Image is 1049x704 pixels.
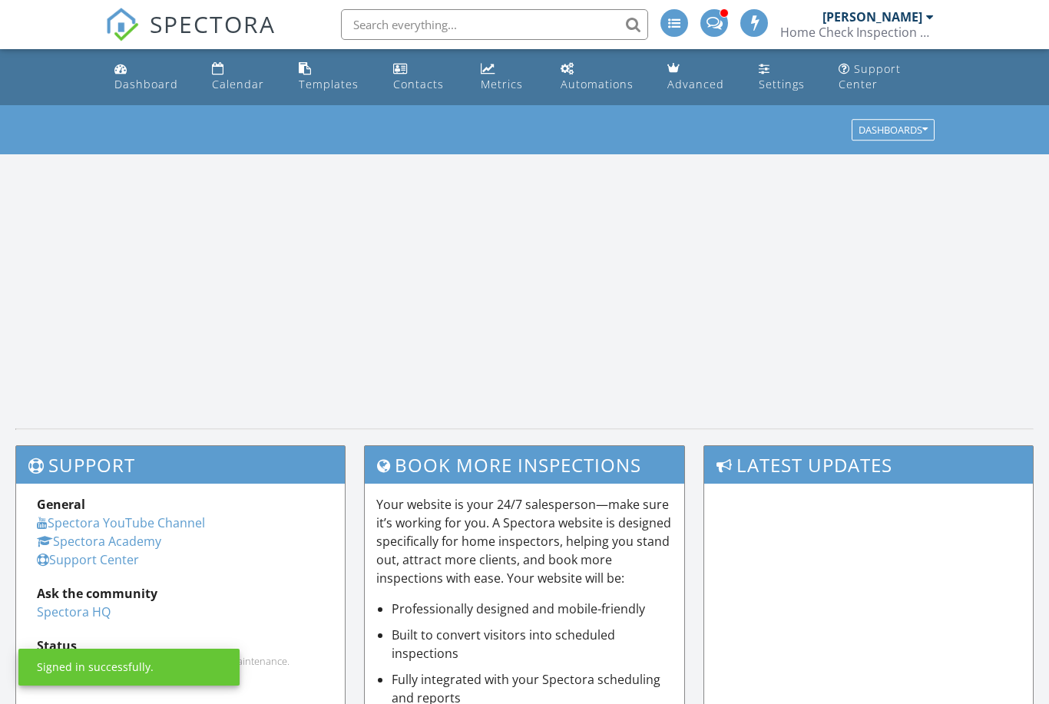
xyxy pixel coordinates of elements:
[475,55,542,99] a: Metrics
[108,55,194,99] a: Dashboard
[37,659,154,675] div: Signed in successfully.
[554,55,650,99] a: Automations (Advanced)
[37,514,205,531] a: Spectora YouTube Channel
[37,496,85,513] strong: General
[852,120,935,141] button: Dashboards
[387,55,462,99] a: Contacts
[392,626,673,663] li: Built to convert visitors into scheduled inspections
[365,446,684,484] h3: Book More Inspections
[780,25,934,40] div: Home Check Inspection Group
[37,584,324,603] div: Ask the community
[561,77,634,91] div: Automations
[212,77,264,91] div: Calendar
[661,55,740,99] a: Advanced
[832,55,941,99] a: Support Center
[859,125,928,136] div: Dashboards
[16,446,345,484] h3: Support
[392,600,673,618] li: Professionally designed and mobile-friendly
[37,551,139,568] a: Support Center
[37,603,111,620] a: Spectora HQ
[822,9,922,25] div: [PERSON_NAME]
[839,61,901,91] div: Support Center
[393,77,444,91] div: Contacts
[341,9,648,40] input: Search everything...
[114,77,178,91] div: Dashboard
[481,77,523,91] div: Metrics
[753,55,821,99] a: Settings
[376,495,673,587] p: Your website is your 24/7 salesperson—make sure it’s working for you. A Spectora website is desig...
[704,446,1033,484] h3: Latest Updates
[37,636,324,655] div: Status
[293,55,375,99] a: Templates
[667,77,724,91] div: Advanced
[105,8,139,41] img: The Best Home Inspection Software - Spectora
[37,533,161,550] a: Spectora Academy
[299,77,359,91] div: Templates
[759,77,805,91] div: Settings
[150,8,276,40] span: SPECTORA
[206,55,280,99] a: Calendar
[105,21,276,53] a: SPECTORA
